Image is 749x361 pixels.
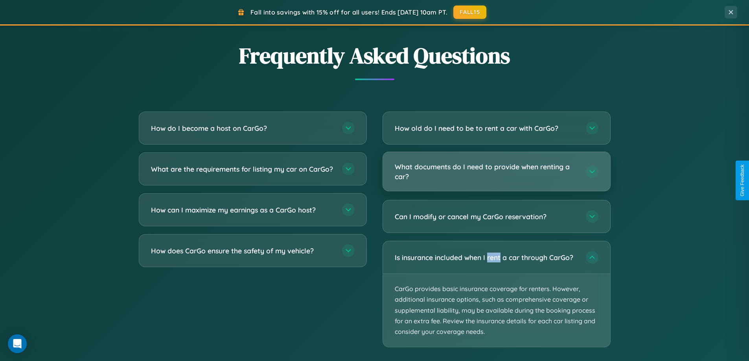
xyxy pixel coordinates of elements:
p: CarGo provides basic insurance coverage for renters. However, additional insurance options, such ... [383,274,610,347]
h3: How old do I need to be to rent a car with CarGo? [395,123,578,133]
h3: How does CarGo ensure the safety of my vehicle? [151,246,334,256]
span: Fall into savings with 15% off for all users! Ends [DATE] 10am PT. [250,8,447,16]
h3: How do I become a host on CarGo? [151,123,334,133]
div: Open Intercom Messenger [8,334,27,353]
h3: What are the requirements for listing my car on CarGo? [151,164,334,174]
h3: Can I modify or cancel my CarGo reservation? [395,212,578,222]
button: FALL15 [453,5,486,19]
h3: What documents do I need to provide when renting a car? [395,162,578,181]
div: Give Feedback [740,165,745,196]
h2: Frequently Asked Questions [139,40,611,71]
h3: Is insurance included when I rent a car through CarGo? [395,253,578,262]
h3: How can I maximize my earnings as a CarGo host? [151,205,334,215]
